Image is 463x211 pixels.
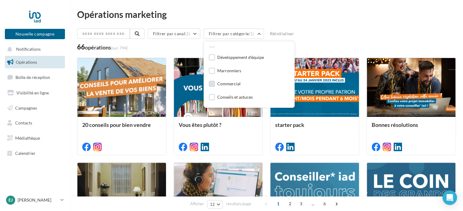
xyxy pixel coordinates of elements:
[207,200,223,209] button: 12
[5,194,65,206] a: EJ [PERSON_NAME]
[217,68,241,74] div: Marronniers
[275,122,354,134] div: starter pack
[4,87,66,99] a: Visibilité en ligne
[217,81,241,87] div: Commercial
[4,147,66,160] a: Calendrier
[4,132,66,145] a: Médiathèque
[4,102,66,114] a: Campagnes
[4,117,66,129] a: Contacts
[16,47,41,52] span: Notifications
[190,201,204,207] span: Afficher
[82,122,161,134] div: 20 conseils pour bien vendre
[15,75,50,80] span: Boîte de réception
[442,190,457,205] div: Open Intercom Messenger
[15,120,32,125] span: Contacts
[217,94,253,100] div: Conseils et astuces
[8,197,13,203] span: EJ
[18,197,58,203] p: [PERSON_NAME]
[296,199,306,209] span: 3
[372,122,451,134] div: Bonnes résolutions
[4,56,66,69] a: Opérations
[185,31,190,36] span: (2)
[15,151,35,156] span: Calendrier
[15,105,37,110] span: Campagnes
[148,29,200,39] button: Filtrer par canal(2)
[249,31,254,36] span: (1)
[204,29,264,39] button: Filtrer par catégorie(1)
[16,60,37,65] span: Opérations
[320,199,330,209] span: 6
[77,44,128,50] div: 66
[4,71,66,84] a: Boîte de réception
[285,199,295,209] span: 2
[111,45,128,50] span: (sur 794)
[217,54,264,60] div: Développement d'équipe
[308,199,318,209] span: ...
[226,201,251,207] span: résultats/page
[77,10,456,19] div: Opérations marketing
[16,90,49,95] span: Visibilité en ligne
[210,202,215,207] span: 12
[273,199,283,209] span: 1
[85,45,128,50] div: opérations
[15,135,40,141] span: Médiathèque
[179,122,258,134] div: Vous êtes plutôt ?
[267,30,296,37] button: Réinitialiser
[5,29,65,39] button: Nouvelle campagne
